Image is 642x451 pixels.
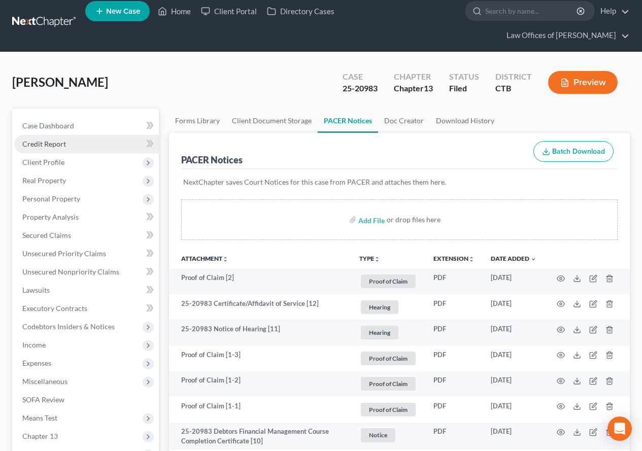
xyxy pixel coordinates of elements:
[425,371,483,397] td: PDF
[483,294,545,320] td: [DATE]
[361,403,416,417] span: Proof of Claim
[169,397,351,423] td: Proof of Claim [1-1]
[359,427,417,443] a: Notice
[153,2,196,20] a: Home
[22,231,71,239] span: Secured Claims
[14,226,159,245] a: Secured Claims
[483,345,545,371] td: [DATE]
[22,249,106,258] span: Unsecured Priority Claims
[14,281,159,299] a: Lawsuits
[22,140,66,148] span: Credit Report
[361,377,416,391] span: Proof of Claim
[22,121,74,130] span: Case Dashboard
[425,268,483,294] td: PDF
[22,286,50,294] span: Lawsuits
[343,83,378,94] div: 25-20983
[318,109,378,133] a: PACER Notices
[262,2,340,20] a: Directory Cases
[359,350,417,367] a: Proof of Claim
[169,294,351,320] td: 25-20983 Certificate/Affidavit of Service [12]
[169,109,226,133] a: Forms Library
[14,245,159,263] a: Unsecured Priority Claims
[22,176,66,185] span: Real Property
[361,352,416,365] span: Proof of Claim
[22,304,87,313] span: Executory Contracts
[359,273,417,290] a: Proof of Claim
[169,320,351,345] td: 25-20983 Notice of Hearing [11]
[359,324,417,341] a: Hearing
[22,213,79,221] span: Property Analysis
[433,255,475,262] a: Extensionunfold_more
[196,2,262,20] a: Client Portal
[425,294,483,320] td: PDF
[22,359,51,367] span: Expenses
[394,71,433,83] div: Chapter
[468,256,475,262] i: unfold_more
[22,340,46,349] span: Income
[361,428,395,442] span: Notice
[449,71,479,83] div: Status
[169,345,351,371] td: Proof of Claim [1-3]
[343,71,378,83] div: Case
[14,208,159,226] a: Property Analysis
[607,417,632,441] div: Open Intercom Messenger
[14,117,159,135] a: Case Dashboard
[361,300,398,314] span: Hearing
[378,109,430,133] a: Doc Creator
[449,83,479,94] div: Filed
[14,263,159,281] a: Unsecured Nonpriority Claims
[361,326,398,339] span: Hearing
[548,71,618,94] button: Preview
[359,401,417,418] a: Proof of Claim
[425,345,483,371] td: PDF
[361,274,416,288] span: Proof of Claim
[483,371,545,397] td: [DATE]
[425,320,483,345] td: PDF
[169,423,351,450] td: 25-20983 Debtors Financial Management Course Completion Certificate [10]
[183,177,616,187] p: NextChapter saves Court Notices for this case from PACER and attaches them here.
[430,109,500,133] a: Download History
[222,256,228,262] i: unfold_more
[169,371,351,397] td: Proof of Claim [1-2]
[22,158,64,166] span: Client Profile
[394,83,433,94] div: Chapter
[483,397,545,423] td: [DATE]
[425,423,483,450] td: PDF
[495,83,532,94] div: CTB
[226,109,318,133] a: Client Document Storage
[181,255,228,262] a: Attachmentunfold_more
[425,397,483,423] td: PDF
[485,2,578,20] input: Search by name...
[533,141,614,162] button: Batch Download
[483,268,545,294] td: [DATE]
[169,268,351,294] td: Proof of Claim [2]
[552,147,605,156] span: Batch Download
[22,322,115,331] span: Codebtors Insiders & Notices
[22,194,80,203] span: Personal Property
[14,391,159,409] a: SOFA Review
[501,26,629,45] a: Law Offices of [PERSON_NAME]
[374,256,380,262] i: unfold_more
[491,255,536,262] a: Date Added expand_more
[359,256,380,262] button: TYPEunfold_more
[22,413,57,422] span: Means Test
[22,395,64,404] span: SOFA Review
[359,375,417,392] a: Proof of Claim
[595,2,629,20] a: Help
[530,256,536,262] i: expand_more
[387,215,441,225] div: or drop files here
[14,135,159,153] a: Credit Report
[22,432,58,440] span: Chapter 13
[22,377,67,386] span: Miscellaneous
[483,423,545,450] td: [DATE]
[12,75,108,89] span: [PERSON_NAME]
[359,299,417,316] a: Hearing
[483,320,545,345] td: [DATE]
[424,83,433,93] span: 13
[181,154,243,166] div: PACER Notices
[495,71,532,83] div: District
[22,267,119,276] span: Unsecured Nonpriority Claims
[106,8,140,15] span: New Case
[14,299,159,318] a: Executory Contracts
